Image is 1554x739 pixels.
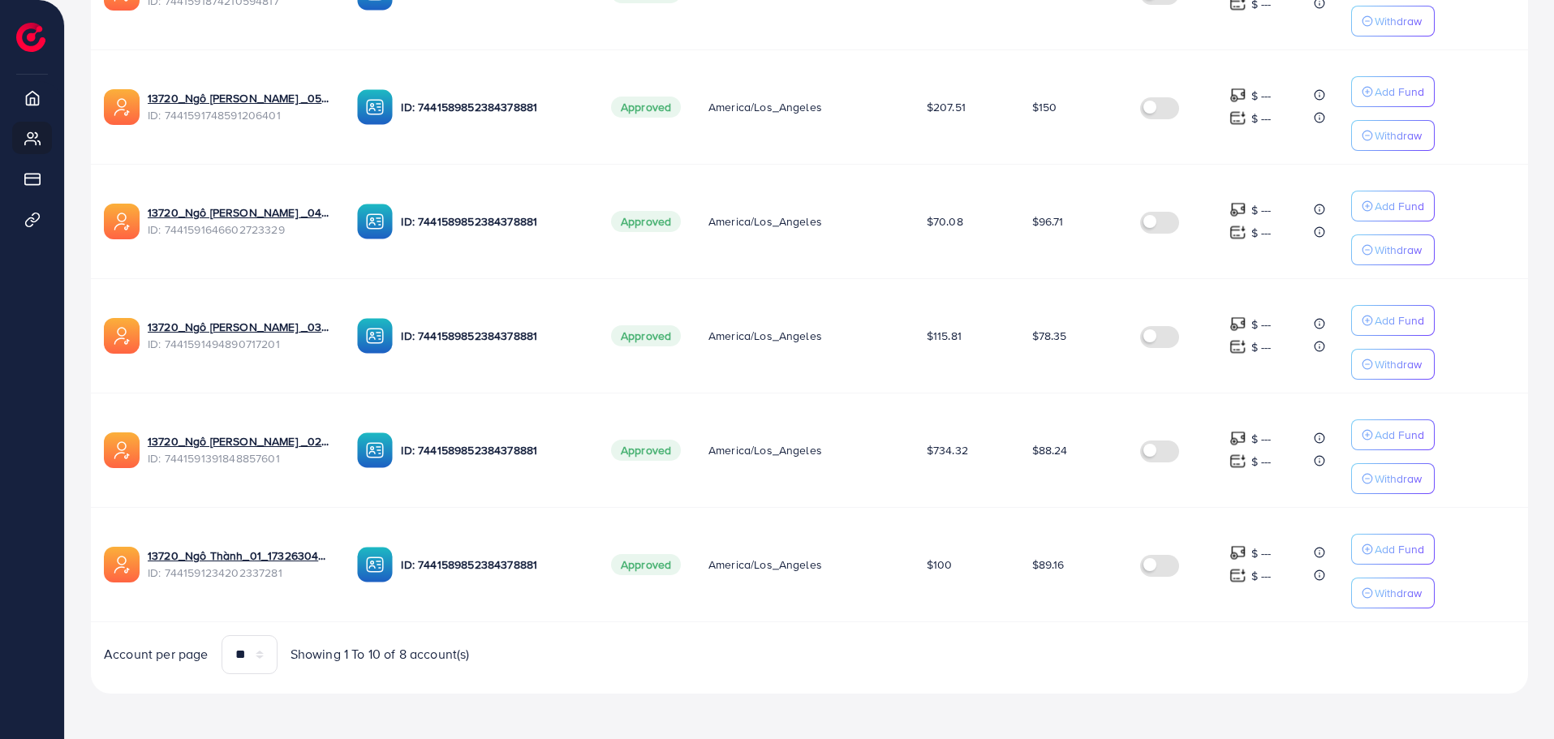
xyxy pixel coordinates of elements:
img: ic-ba-acc.ded83a64.svg [357,318,393,354]
a: 13720_Ngô Thành_01_1732630486593 [148,548,331,564]
button: Add Fund [1351,419,1435,450]
p: $ --- [1251,544,1272,563]
div: <span class='underline'>13720_Ngô Thành _03_1732630551077</span></br>7441591494890717201 [148,319,331,352]
img: top-up amount [1229,201,1246,218]
a: 13720_Ngô [PERSON_NAME] _02_1732630523463 [148,433,331,449]
p: $ --- [1251,223,1272,243]
span: America/Los_Angeles [708,99,822,115]
span: $96.71 [1032,213,1064,230]
p: ID: 7441589852384378881 [401,97,584,117]
img: top-up amount [1229,87,1246,104]
span: Showing 1 To 10 of 8 account(s) [291,645,470,664]
img: top-up amount [1229,453,1246,470]
img: top-up amount [1229,338,1246,355]
span: Approved [611,325,681,346]
img: ic-ads-acc.e4c84228.svg [104,547,140,582]
p: Withdraw [1375,354,1422,374]
img: ic-ads-acc.e4c84228.svg [104,432,140,468]
p: $ --- [1251,200,1272,220]
p: $ --- [1251,337,1272,357]
p: Add Fund [1375,196,1424,216]
p: Add Fund [1375,539,1424,559]
p: $ --- [1251,86,1272,105]
button: Withdraw [1351,578,1435,608]
img: top-up amount [1229,430,1246,447]
p: ID: 7441589852384378881 [401,555,584,574]
button: Withdraw [1351,120,1435,151]
span: America/Los_Angeles [708,556,822,573]
p: Withdraw [1375,11,1422,31]
div: <span class='underline'>13720_Ngô Thành_01_1732630486593</span></br>7441591234202337281 [148,548,331,581]
span: $100 [927,556,953,573]
img: top-up amount [1229,110,1246,127]
span: ID: 7441591391848857601 [148,450,331,466]
p: $ --- [1251,429,1272,449]
span: $89.16 [1032,556,1065,573]
p: Withdraw [1375,126,1422,145]
span: $734.32 [927,442,968,458]
img: top-up amount [1229,224,1246,241]
p: ID: 7441589852384378881 [401,212,584,231]
img: ic-ba-acc.ded83a64.svg [357,204,393,239]
p: Withdraw [1375,240,1422,260]
img: ic-ba-acc.ded83a64.svg [357,432,393,468]
span: Approved [611,211,681,232]
p: $ --- [1251,566,1272,586]
span: America/Los_Angeles [708,213,822,230]
img: ic-ba-acc.ded83a64.svg [357,89,393,125]
p: Add Fund [1375,82,1424,101]
a: 13720_Ngô [PERSON_NAME] _05_1732630602998 [148,90,331,106]
button: Add Fund [1351,76,1435,107]
span: ID: 7441591234202337281 [148,565,331,581]
span: $70.08 [927,213,963,230]
iframe: Chat [1485,666,1542,727]
span: $207.51 [927,99,966,115]
img: ic-ba-acc.ded83a64.svg [357,547,393,582]
a: 13720_Ngô [PERSON_NAME] _03_1732630551077 [148,319,331,335]
p: Add Fund [1375,425,1424,445]
img: top-up amount [1229,316,1246,333]
span: Account per page [104,645,209,664]
button: Withdraw [1351,349,1435,380]
p: $ --- [1251,452,1272,471]
img: ic-ads-acc.e4c84228.svg [104,89,140,125]
span: $115.81 [927,328,962,344]
span: ID: 7441591748591206401 [148,107,331,123]
img: ic-ads-acc.e4c84228.svg [104,204,140,239]
p: $ --- [1251,315,1272,334]
span: ID: 7441591646602723329 [148,221,331,238]
p: ID: 7441589852384378881 [401,440,584,460]
img: logo [16,23,45,52]
p: Withdraw [1375,583,1422,603]
span: ID: 7441591494890717201 [148,336,331,352]
span: $88.24 [1032,442,1068,458]
span: Approved [611,554,681,575]
button: Withdraw [1351,6,1435,37]
button: Add Fund [1351,191,1435,221]
button: Withdraw [1351,234,1435,265]
a: 13720_Ngô [PERSON_NAME] _04_1732630579207 [148,204,331,221]
span: $150 [1032,99,1057,115]
div: <span class='underline'>13720_Ngô Thành _04_1732630579207</span></br>7441591646602723329 [148,204,331,238]
button: Withdraw [1351,463,1435,494]
span: Approved [611,440,681,461]
p: ID: 7441589852384378881 [401,326,584,346]
img: ic-ads-acc.e4c84228.svg [104,318,140,354]
span: $78.35 [1032,328,1067,344]
img: top-up amount [1229,544,1246,561]
div: <span class='underline'>13720_Ngô Thành _02_1732630523463</span></br>7441591391848857601 [148,433,331,466]
button: Add Fund [1351,305,1435,336]
p: $ --- [1251,109,1272,128]
img: top-up amount [1229,567,1246,584]
div: <span class='underline'>13720_Ngô Thành _05_1732630602998</span></br>7441591748591206401 [148,90,331,123]
span: America/Los_Angeles [708,328,822,344]
p: Add Fund [1375,311,1424,330]
span: America/Los_Angeles [708,442,822,458]
span: Approved [611,97,681,118]
p: Withdraw [1375,469,1422,488]
button: Add Fund [1351,534,1435,565]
